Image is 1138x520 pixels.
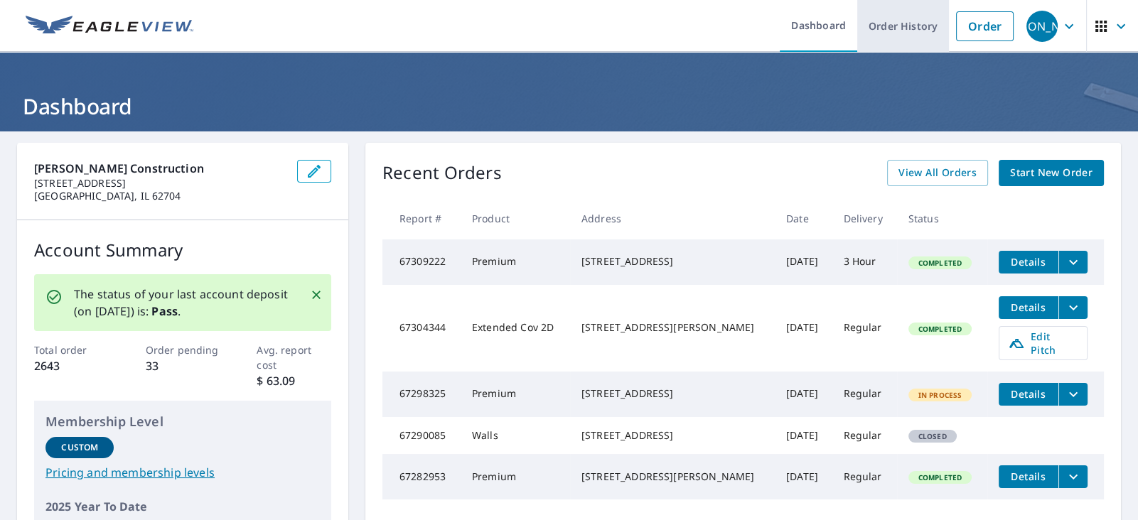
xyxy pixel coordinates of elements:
[999,160,1104,186] a: Start New Order
[45,498,320,515] p: 2025 Year To Date
[887,160,988,186] a: View All Orders
[382,160,502,186] p: Recent Orders
[1026,11,1058,42] div: [PERSON_NAME]
[34,190,286,202] p: [GEOGRAPHIC_DATA], IL 62704
[307,286,326,304] button: Close
[897,197,987,239] th: Status
[832,372,896,417] td: Regular
[832,197,896,239] th: Delivery
[999,326,1088,360] a: Edit Pitch
[775,372,832,417] td: [DATE]
[257,342,331,372] p: Avg. report cost
[910,258,970,268] span: Completed
[898,164,977,182] span: View All Orders
[17,92,1121,121] h1: Dashboard
[999,251,1058,273] button: detailsBtn-67309222
[1058,296,1088,319] button: filesDropdownBtn-67304344
[382,197,461,239] th: Report #
[45,412,320,431] p: Membership Level
[581,428,763,443] div: [STREET_ADDRESS]
[775,197,832,239] th: Date
[1058,251,1088,273] button: filesDropdownBtn-67309222
[45,464,320,481] a: Pricing and membership levels
[461,239,570,285] td: Premium
[382,454,461,499] td: 67282953
[1007,300,1050,314] span: Details
[910,431,955,441] span: Closed
[382,372,461,417] td: 67298325
[1008,330,1078,357] span: Edit Pitch
[461,454,570,499] td: Premium
[461,417,570,454] td: Walls
[26,16,193,37] img: EV Logo
[999,296,1058,319] button: detailsBtn-67304344
[461,372,570,417] td: Premium
[34,357,108,374] p: 2643
[581,320,763,335] div: [STREET_ADDRESS][PERSON_NAME]
[775,239,832,285] td: [DATE]
[775,454,832,499] td: [DATE]
[1058,465,1088,488] button: filesDropdownBtn-67282953
[382,239,461,285] td: 67309222
[999,465,1058,488] button: detailsBtn-67282953
[1007,470,1050,483] span: Details
[34,342,108,357] p: Total order
[382,417,461,454] td: 67290085
[910,390,971,400] span: In Process
[74,286,293,320] p: The status of your last account deposit (on [DATE]) is: .
[999,383,1058,406] button: detailsBtn-67298325
[832,454,896,499] td: Regular
[910,324,970,334] span: Completed
[775,285,832,372] td: [DATE]
[34,160,286,177] p: [PERSON_NAME] Construction
[910,472,970,482] span: Completed
[34,237,331,263] p: Account Summary
[1007,255,1050,269] span: Details
[1058,383,1088,406] button: filesDropdownBtn-67298325
[1010,164,1093,182] span: Start New Order
[581,254,763,269] div: [STREET_ADDRESS]
[461,197,570,239] th: Product
[832,417,896,454] td: Regular
[1007,387,1050,401] span: Details
[832,285,896,372] td: Regular
[146,342,220,357] p: Order pending
[257,372,331,389] p: $ 63.09
[151,303,178,319] b: Pass
[956,11,1014,41] a: Order
[61,441,98,454] p: Custom
[461,285,570,372] td: Extended Cov 2D
[832,239,896,285] td: 3 Hour
[581,470,763,484] div: [STREET_ADDRESS][PERSON_NAME]
[34,177,286,190] p: [STREET_ADDRESS]
[775,417,832,454] td: [DATE]
[146,357,220,374] p: 33
[382,285,461,372] td: 67304344
[581,386,763,401] div: [STREET_ADDRESS]
[570,197,775,239] th: Address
